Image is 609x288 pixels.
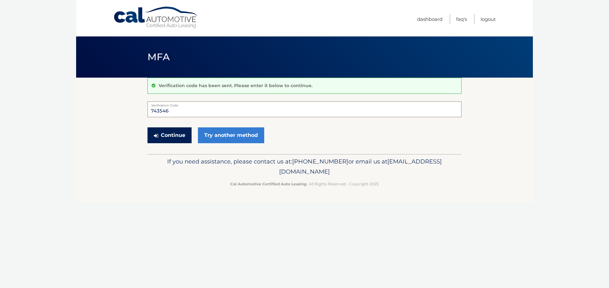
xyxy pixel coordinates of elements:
[279,158,442,175] span: [EMAIL_ADDRESS][DOMAIN_NAME]
[456,14,467,24] a: FAQ's
[147,101,462,117] input: Verification Code
[147,51,170,63] span: MFA
[198,127,264,143] a: Try another method
[159,83,312,88] p: Verification code has been sent. Please enter it below to continue.
[113,6,199,29] a: Cal Automotive
[230,182,306,186] strong: Cal Automotive Certified Auto Leasing
[292,158,348,165] span: [PHONE_NUMBER]
[147,101,462,106] label: Verification Code
[152,157,457,177] p: If you need assistance, please contact us at: or email us at
[417,14,442,24] a: Dashboard
[147,127,192,143] button: Continue
[481,14,496,24] a: Logout
[152,181,457,187] p: - All Rights Reserved - Copyright 2025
